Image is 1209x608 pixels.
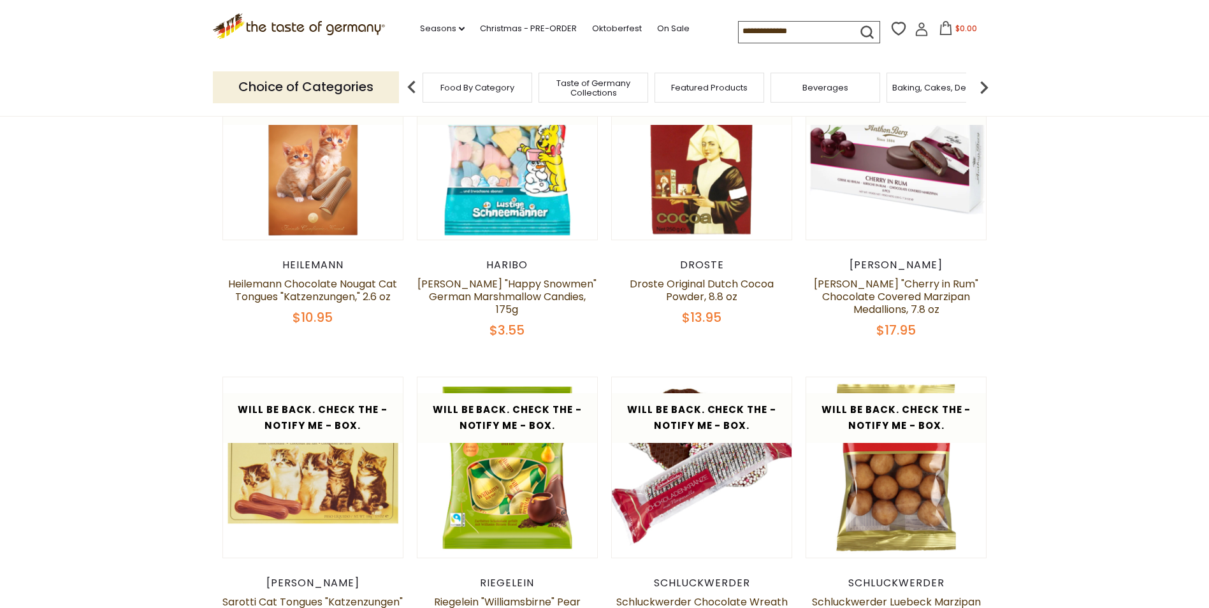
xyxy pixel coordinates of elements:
span: $10.95 [293,308,333,326]
img: previous arrow [399,75,424,100]
a: Featured Products [671,83,748,92]
a: Droste Original Dutch Cocoa Powder, 8.8 oz [630,277,774,304]
a: Food By Category [440,83,514,92]
span: $17.95 [876,321,916,339]
img: Heilemann Chocolate Nougat Cat Tongues "Katzenzungen," 2.6 oz [223,59,403,240]
a: Heilemann Chocolate Nougat Cat Tongues "Katzenzungen," 2.6 oz [228,277,397,304]
a: Oktoberfest [592,22,642,36]
img: next arrow [971,75,997,100]
div: Heilemann [222,259,404,271]
img: Droste Original Dutch Cocoa Powder, 8.8 oz [612,59,792,240]
div: Schluckwerder [806,577,987,590]
div: Droste [611,259,793,271]
div: Haribo [417,259,598,271]
span: $13.95 [682,308,721,326]
div: Riegelein [417,577,598,590]
a: Christmas - PRE-ORDER [480,22,577,36]
img: Anthon Berg "Cherry in Rum" Chocolate Covered Marzipan Medallions, 7.8 oz [806,59,987,240]
img: Sarotti Cat Tongues "Katzenzungen" Milk Chocolate Bites, 3.5 oz [223,377,403,558]
img: Schluckwerder Luebeck Marzipan Potatoes 3.5 oz. [806,377,987,558]
img: Haribo "Happy Snowmen" German Marshmallow Candies, 175g [417,59,598,240]
p: Choice of Categories [213,71,399,103]
img: Riegelein "Williamsbirne" Pear Brandy Chocolate Pine Cone Ornaments , 4.4 oz [417,377,598,558]
div: Schluckwerder [611,577,793,590]
a: [PERSON_NAME] "Happy Snowmen" German Marshmallow Candies, 175g [417,277,597,317]
div: [PERSON_NAME] [222,577,404,590]
a: Baking, Cakes, Desserts [892,83,991,92]
img: Schluckwerder Chocolate Wreath with Non-Pareille, 125g [612,377,792,558]
div: [PERSON_NAME] [806,259,987,271]
a: Taste of Germany Collections [542,78,644,98]
a: On Sale [657,22,690,36]
span: $3.55 [489,321,525,339]
a: Seasons [420,22,465,36]
a: [PERSON_NAME] "Cherry in Rum" Chocolate Covered Marzipan Medallions, 7.8 oz [814,277,978,317]
button: $0.00 [931,21,985,40]
span: $0.00 [955,23,977,34]
a: Beverages [802,83,848,92]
